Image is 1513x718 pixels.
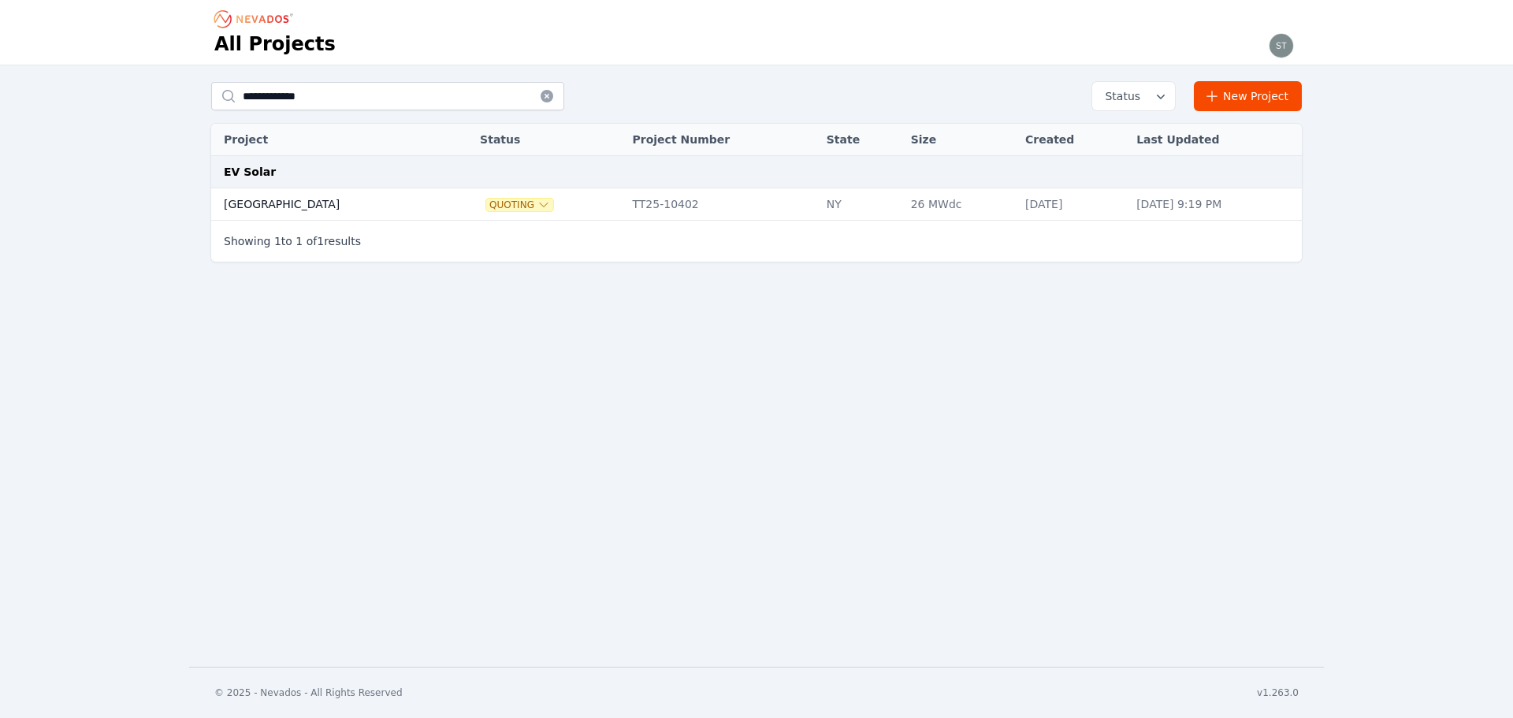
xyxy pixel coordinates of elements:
[1128,124,1302,156] th: Last Updated
[1194,81,1302,111] a: New Project
[1099,88,1140,104] span: Status
[1092,82,1175,110] button: Status
[625,188,819,221] td: TT25-10402
[819,188,903,221] td: NY
[224,233,361,249] p: Showing to of results
[1269,33,1294,58] img: steve.mustaro@nevados.solar
[214,6,298,32] nav: Breadcrumb
[211,156,1302,188] td: EV Solar
[472,124,624,156] th: Status
[1017,188,1128,221] td: [DATE]
[211,188,445,221] td: [GEOGRAPHIC_DATA]
[486,199,553,211] button: Quoting
[274,235,281,247] span: 1
[1128,188,1302,221] td: [DATE] 9:19 PM
[214,686,403,699] div: © 2025 - Nevados - All Rights Reserved
[296,235,303,247] span: 1
[903,188,1017,221] td: 26 MWdc
[214,32,336,57] h1: All Projects
[819,124,903,156] th: State
[903,124,1017,156] th: Size
[1257,686,1299,699] div: v1.263.0
[211,188,1302,221] tr: [GEOGRAPHIC_DATA]QuotingTT25-10402NY26 MWdc[DATE][DATE] 9:19 PM
[1017,124,1128,156] th: Created
[211,124,445,156] th: Project
[625,124,819,156] th: Project Number
[317,235,324,247] span: 1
